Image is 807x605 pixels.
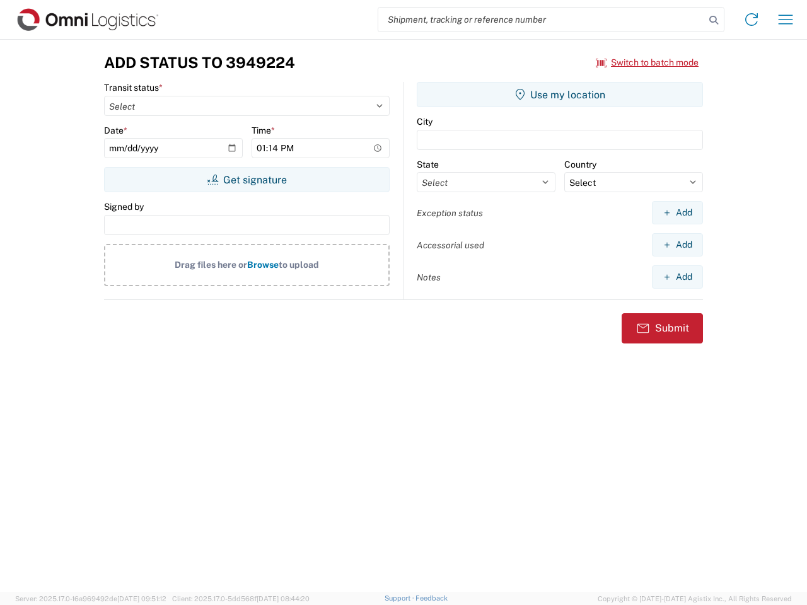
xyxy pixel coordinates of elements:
[417,159,439,170] label: State
[417,239,484,251] label: Accessorial used
[104,201,144,212] label: Signed by
[247,260,279,270] span: Browse
[417,116,433,127] label: City
[15,595,166,602] span: Server: 2025.17.0-16a969492de
[417,272,441,283] label: Notes
[598,593,792,604] span: Copyright © [DATE]-[DATE] Agistix Inc., All Rights Reserved
[378,8,705,32] input: Shipment, tracking or reference number
[175,260,247,270] span: Drag files here or
[652,265,703,289] button: Add
[104,82,163,93] label: Transit status
[104,54,295,72] h3: Add Status to 3949224
[415,594,448,602] a: Feedback
[117,595,166,602] span: [DATE] 09:51:12
[104,125,127,136] label: Date
[385,594,416,602] a: Support
[622,313,703,343] button: Submit
[257,595,310,602] span: [DATE] 08:44:20
[172,595,310,602] span: Client: 2025.17.0-5dd568f
[104,167,390,192] button: Get signature
[252,125,275,136] label: Time
[417,82,703,107] button: Use my location
[279,260,319,270] span: to upload
[652,233,703,256] button: Add
[652,201,703,224] button: Add
[596,52,699,73] button: Switch to batch mode
[564,159,596,170] label: Country
[417,207,483,219] label: Exception status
